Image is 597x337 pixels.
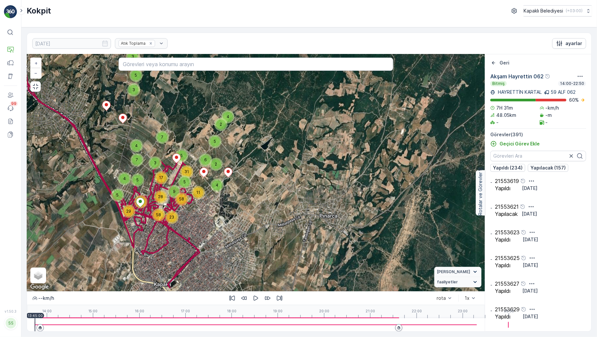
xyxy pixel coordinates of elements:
[117,193,119,197] span: 5
[495,185,510,191] p: Yapıldı
[130,153,144,167] div: 7
[154,160,156,165] span: 3
[559,81,585,86] p: 14:00-22:50
[465,296,470,301] div: 1x
[35,60,38,66] span: +
[496,112,516,118] p: 48.05km
[175,193,188,206] div: 58
[493,165,523,171] p: Yapıldı (234)
[495,281,519,287] p: 21553627
[29,283,50,291] img: Google
[152,208,165,221] div: 58
[490,180,492,185] p: -
[477,172,484,216] p: Rotalar ve Görevler
[524,8,563,14] p: Kapaklı Belediyesi
[500,141,540,147] p: Geçici Görev Ekle
[490,131,586,138] p: Görevler ( 391 )
[521,281,526,286] div: Yardım Araç İkonu
[156,131,169,144] div: 7
[495,262,510,268] p: Yapıldı
[4,102,17,115] a: 99
[126,50,139,63] div: 3
[192,186,205,199] div: 11
[492,81,505,86] p: Bitmiş
[130,139,143,152] div: 4
[161,135,164,140] span: 7
[38,295,54,301] p: -- km/h
[530,165,566,171] p: Yapılacak (157)
[208,135,222,148] div: 5
[181,309,190,313] p: 17:00
[273,309,283,313] p: 19:00
[181,153,183,158] span: 5
[184,169,189,174] span: 31
[490,257,492,262] p: -
[27,6,51,16] p: Kokpit
[523,236,538,243] p: [DATE]
[173,189,176,194] span: 9
[523,313,538,320] p: [DATE]
[495,306,520,312] p: 21553629
[522,288,538,294] p: [DATE]
[546,105,559,111] p: -km/h
[366,309,375,313] p: 21:00
[521,255,526,261] div: Yardım Araç İkonu
[11,101,16,106] p: 99
[178,175,191,189] div: 5
[497,89,542,95] p: HAYRETTİN KARTAL
[569,97,579,103] p: 60 %
[196,190,200,195] span: 11
[210,179,224,192] div: 4
[126,209,131,214] span: 29
[216,183,218,188] span: 4
[437,269,470,274] span: [PERSON_NAME]
[490,231,492,236] p: -
[546,112,552,118] p: -m
[546,119,548,126] p: -
[490,205,492,211] p: -
[179,196,184,201] span: 58
[165,211,178,224] div: 23
[495,204,519,210] p: 21553621
[199,153,212,167] div: 6
[159,175,164,180] span: 17
[131,54,134,59] span: 3
[88,309,97,313] p: 15:00
[204,157,207,162] span: 6
[496,105,513,111] p: 7H 31m
[528,164,568,172] button: Yapılacak (157)
[458,309,468,313] p: 23:00
[412,309,422,313] p: 22:00
[495,255,520,261] p: 21553625
[490,308,492,313] p: -
[214,139,216,144] span: 5
[215,162,217,167] span: 2
[500,60,509,66] p: Geri
[495,237,510,243] p: Yapıldı
[521,230,526,235] div: Yardım Araç İkonu
[155,171,168,184] div: 17
[490,72,544,80] p: Akşam Hayrettin 062
[118,172,131,185] div: 4
[209,158,223,171] div: 2
[31,68,41,78] a: Uzaklaştır
[214,118,228,131] div: 2
[227,114,229,119] span: 4
[6,318,16,328] div: SS
[122,205,135,218] div: 29
[158,194,163,199] span: 28
[135,143,138,148] span: 4
[135,309,144,313] p: 16:00
[490,141,540,147] a: Geçici Görev Ekle
[524,5,592,16] button: Kapaklı Belediyesi(+03:00)
[119,58,393,71] input: Görevleri veya konumu arayın
[28,314,43,318] p: 13:45:00
[495,314,510,320] p: Yapıldı
[123,176,126,181] span: 4
[31,58,41,68] a: Yakınlaştır
[523,262,538,269] p: [DATE]
[35,70,38,76] span: −
[545,74,550,79] div: Yardım Araç İkonu
[520,204,525,209] div: Yardım Araç İkonu
[522,185,537,192] p: [DATE]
